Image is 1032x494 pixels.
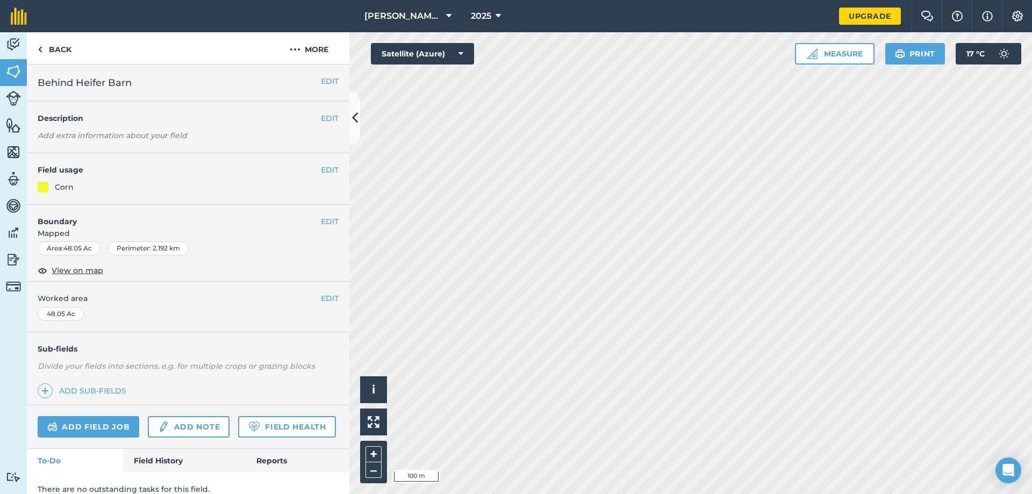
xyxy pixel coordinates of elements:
[6,117,21,133] img: svg+xml;base64,PHN2ZyB4bWxucz0iaHR0cDovL3d3dy53My5vcmcvMjAwMC9zdmciIHdpZHRoPSI1NiIgaGVpZ2h0PSI2MC...
[6,37,21,53] img: svg+xml;base64,PD94bWwgdmVyc2lvbj0iMS4wIiBlbmNvZGluZz0idXRmLTgiPz4KPCEtLSBHZW5lcmF0b3I6IEFkb2JlIE...
[107,241,189,255] div: Perimeter : 2.192 km
[38,383,131,398] a: Add sub-fields
[365,446,382,462] button: +
[38,131,187,140] em: Add extra information about your field
[895,47,905,60] img: svg+xml;base64,PHN2ZyB4bWxucz0iaHR0cDovL3d3dy53My5vcmcvMjAwMC9zdmciIHdpZHRoPSIxOSIgaGVpZ2h0PSIyNC...
[365,462,382,478] button: –
[795,43,875,65] button: Measure
[38,292,339,304] span: Worked area
[1011,11,1024,22] img: A cog icon
[41,384,49,397] img: svg+xml;base64,PHN2ZyB4bWxucz0iaHR0cDovL3d3dy53My5vcmcvMjAwMC9zdmciIHdpZHRoPSIxNCIgaGVpZ2h0PSIyNC...
[38,75,132,90] span: Behind Heifer Barn
[839,8,901,25] a: Upgrade
[6,225,21,241] img: svg+xml;base64,PD94bWwgdmVyc2lvbj0iMS4wIiBlbmNvZGluZz0idXRmLTgiPz4KPCEtLSBHZW5lcmF0b3I6IEFkb2JlIE...
[321,292,339,304] button: EDIT
[157,420,169,433] img: svg+xml;base64,PD94bWwgdmVyc2lvbj0iMS4wIiBlbmNvZGluZz0idXRmLTgiPz4KPCEtLSBHZW5lcmF0b3I6IEFkb2JlIE...
[368,416,379,428] img: Four arrows, one pointing top left, one top right, one bottom right and the last bottom left
[55,181,74,193] div: Corn
[38,112,339,124] h4: Description
[807,48,818,59] img: Ruler icon
[321,164,339,176] button: EDIT
[27,449,123,472] a: To-Do
[238,416,335,438] a: Field Health
[6,279,21,294] img: svg+xml;base64,PD94bWwgdmVyc2lvbj0iMS4wIiBlbmNvZGluZz0idXRmLTgiPz4KPCEtLSBHZW5lcmF0b3I6IEFkb2JlIE...
[269,32,349,64] button: More
[52,264,103,276] span: View on map
[38,264,103,277] button: View on map
[27,343,349,355] h4: Sub-fields
[6,63,21,80] img: svg+xml;base64,PHN2ZyB4bWxucz0iaHR0cDovL3d3dy53My5vcmcvMjAwMC9zdmciIHdpZHRoPSI1NiIgaGVpZ2h0PSI2MC...
[951,11,964,22] img: A question mark icon
[38,416,139,438] a: Add field job
[6,252,21,268] img: svg+xml;base64,PD94bWwgdmVyc2lvbj0iMS4wIiBlbmNvZGluZz0idXRmLTgiPz4KPCEtLSBHZW5lcmF0b3I6IEFkb2JlIE...
[6,144,21,160] img: svg+xml;base64,PHN2ZyB4bWxucz0iaHR0cDovL3d3dy53My5vcmcvMjAwMC9zdmciIHdpZHRoPSI1NiIgaGVpZ2h0PSI2MC...
[956,43,1021,65] button: 17 °C
[321,75,339,87] button: EDIT
[38,264,47,277] img: svg+xml;base64,PHN2ZyB4bWxucz0iaHR0cDovL3d3dy53My5vcmcvMjAwMC9zdmciIHdpZHRoPSIxOCIgaGVpZ2h0PSIyNC...
[360,376,387,403] button: i
[38,241,101,255] div: Area : 48.05 Ac
[6,472,21,482] img: svg+xml;base64,PD94bWwgdmVyc2lvbj0iMS4wIiBlbmNvZGluZz0idXRmLTgiPz4KPCEtLSBHZW5lcmF0b3I6IEFkb2JlIE...
[995,457,1021,483] div: Open Intercom Messenger
[123,449,245,472] a: Field History
[371,43,474,65] button: Satellite (Azure)
[471,10,491,23] span: 2025
[6,198,21,214] img: svg+xml;base64,PD94bWwgdmVyc2lvbj0iMS4wIiBlbmNvZGluZz0idXRmLTgiPz4KPCEtLSBHZW5lcmF0b3I6IEFkb2JlIE...
[38,43,42,56] img: svg+xml;base64,PHN2ZyB4bWxucz0iaHR0cDovL3d3dy53My5vcmcvMjAwMC9zdmciIHdpZHRoPSI5IiBoZWlnaHQ9IjI0Ii...
[6,171,21,187] img: svg+xml;base64,PD94bWwgdmVyc2lvbj0iMS4wIiBlbmNvZGluZz0idXRmLTgiPz4KPCEtLSBHZW5lcmF0b3I6IEFkb2JlIE...
[290,43,300,56] img: svg+xml;base64,PHN2ZyB4bWxucz0iaHR0cDovL3d3dy53My5vcmcvMjAwMC9zdmciIHdpZHRoPSIyMCIgaGVpZ2h0PSIyNC...
[993,43,1015,65] img: svg+xml;base64,PD94bWwgdmVyc2lvbj0iMS4wIiBlbmNvZGluZz0idXRmLTgiPz4KPCEtLSBHZW5lcmF0b3I6IEFkb2JlIE...
[47,420,58,433] img: svg+xml;base64,PD94bWwgdmVyc2lvbj0iMS4wIiBlbmNvZGluZz0idXRmLTgiPz4KPCEtLSBHZW5lcmF0b3I6IEFkb2JlIE...
[6,91,21,106] img: svg+xml;base64,PD94bWwgdmVyc2lvbj0iMS4wIiBlbmNvZGluZz0idXRmLTgiPz4KPCEtLSBHZW5lcmF0b3I6IEFkb2JlIE...
[38,164,321,176] h4: Field usage
[38,361,315,371] em: Divide your fields into sections, e.g. for multiple crops or grazing blocks
[372,383,375,396] span: i
[246,449,349,472] a: Reports
[27,32,82,64] a: Back
[27,227,349,239] span: Mapped
[885,43,945,65] button: Print
[27,205,321,227] h4: Boundary
[966,43,985,65] span: 17 ° C
[321,112,339,124] button: EDIT
[982,10,993,23] img: svg+xml;base64,PHN2ZyB4bWxucz0iaHR0cDovL3d3dy53My5vcmcvMjAwMC9zdmciIHdpZHRoPSIxNyIgaGVpZ2h0PSIxNy...
[321,216,339,227] button: EDIT
[11,8,27,25] img: fieldmargin Logo
[148,416,230,438] a: Add note
[364,10,442,23] span: [PERSON_NAME] Farms Inc
[921,11,934,22] img: Two speech bubbles overlapping with the left bubble in the forefront
[38,307,84,321] div: 48.05 Ac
